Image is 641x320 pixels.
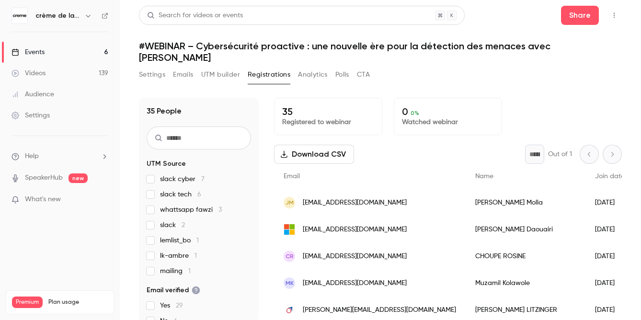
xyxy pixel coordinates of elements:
div: [PERSON_NAME] Molla [466,189,585,216]
h1: #WEBINAR – Cybersécurité proactive : une nouvelle ère pour la détection des menaces avec [PERSON_... [139,40,622,63]
span: 1 [188,268,191,274]
div: [DATE] [585,270,634,297]
iframe: Noticeable Trigger [97,195,108,204]
span: MK [286,279,294,287]
button: Settings [139,67,165,82]
span: Email [284,173,300,180]
div: Audience [11,90,54,99]
span: whattsapp fawzi [160,205,222,215]
div: Search for videos or events [147,11,243,21]
span: 29 [176,302,183,309]
span: [EMAIL_ADDRESS][DOMAIN_NAME] [303,251,407,262]
span: mailing [160,266,191,276]
span: Premium [12,297,43,308]
span: slack [160,220,185,230]
div: Settings [11,111,50,120]
div: [DATE] [585,189,634,216]
button: CTA [357,67,370,82]
div: Muzamil Kolawole [466,270,585,297]
span: 2 [182,222,185,229]
div: Videos [11,69,46,78]
span: JM [286,198,294,207]
div: [DATE] [585,243,634,270]
span: UTM Source [147,159,186,169]
span: 1 [196,237,199,244]
span: [EMAIL_ADDRESS][DOMAIN_NAME] [303,198,407,208]
span: Plan usage [48,298,108,306]
span: lk-ambre [160,251,197,261]
div: [PERSON_NAME] Daouairi [466,216,585,243]
span: [EMAIL_ADDRESS][DOMAIN_NAME] [303,278,407,288]
div: Events [11,47,45,57]
h1: 35 People [147,105,182,117]
button: Registrations [248,67,290,82]
img: crème de la crème [12,8,27,23]
span: Help [25,151,39,161]
span: 0 % [411,110,419,116]
span: What's new [25,194,61,205]
button: Emails [173,67,193,82]
span: Name [475,173,493,180]
button: Analytics [298,67,328,82]
span: 1 [195,252,197,259]
div: [DATE] [585,216,634,243]
button: Polls [335,67,349,82]
span: CR [286,252,294,261]
h6: crème de la crème [35,11,80,21]
button: Download CSV [274,145,354,164]
span: lemlist_bo [160,236,199,245]
span: Yes [160,301,183,310]
p: Registered to webinar [282,117,374,127]
li: help-dropdown-opener [11,151,108,161]
span: Email verified [147,286,200,295]
p: 35 [282,106,374,117]
span: slack cyber [160,174,205,184]
span: 7 [201,176,205,183]
span: 3 [218,206,222,213]
img: etineo.com [284,304,295,316]
span: slack tech [160,190,201,199]
span: 6 [197,191,201,198]
p: Watched webinar [402,117,494,127]
span: new [69,173,88,183]
span: Join date [595,173,625,180]
p: Out of 1 [548,149,572,159]
span: [EMAIL_ADDRESS][DOMAIN_NAME] [303,225,407,235]
span: [PERSON_NAME][EMAIL_ADDRESS][DOMAIN_NAME] [303,305,456,315]
div: CHOUPE ROSINE [466,243,585,270]
p: 0 [402,106,494,117]
button: Share [561,6,599,25]
img: outlook.fr [284,224,295,235]
button: UTM builder [201,67,240,82]
a: SpeakerHub [25,173,63,183]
